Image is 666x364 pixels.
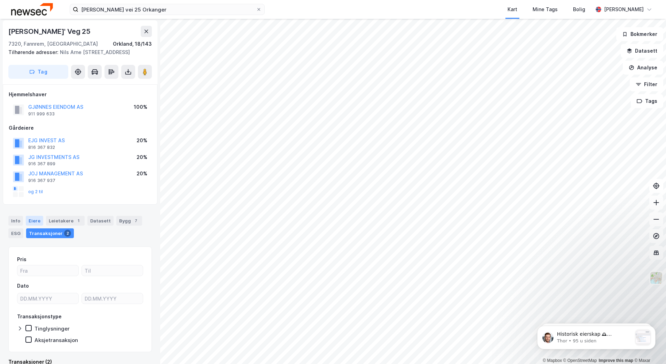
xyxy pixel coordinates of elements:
[8,65,68,79] button: Tag
[28,178,55,183] div: 916 367 937
[8,40,98,48] div: 7320, Fannrem, [GEOGRAPHIC_DATA]
[563,358,597,363] a: OpenStreetMap
[28,161,55,167] div: 916 367 899
[573,5,585,14] div: Bolig
[533,5,558,14] div: Mine Tags
[137,136,147,145] div: 20%
[630,77,663,91] button: Filter
[26,228,74,238] div: Transaksjoner
[34,325,70,332] div: Tinglysninger
[78,4,256,15] input: Søk på adresse, matrikkel, gårdeiere, leietakere eller personer
[116,216,142,226] div: Bygg
[17,282,29,290] div: Dato
[17,312,62,321] div: Transaksjonstype
[137,153,147,161] div: 20%
[75,217,82,224] div: 1
[8,49,60,55] span: Tilhørende adresser:
[134,103,147,111] div: 100%
[604,5,644,14] div: [PERSON_NAME]
[87,216,114,226] div: Datasett
[26,216,43,226] div: Eiere
[527,312,666,361] iframe: Intercom notifications melding
[631,94,663,108] button: Tags
[8,48,146,56] div: Nils Arne [STREET_ADDRESS]
[34,337,78,343] div: Aksjetransaksjon
[17,293,78,304] input: DD.MM.YYYY
[137,169,147,178] div: 20%
[8,26,92,37] div: [PERSON_NAME]' Veg 25
[28,111,55,117] div: 911 999 633
[623,61,663,75] button: Analyse
[9,90,152,99] div: Hjemmelshaver
[8,216,23,226] div: Info
[132,217,139,224] div: 7
[616,27,663,41] button: Bokmerker
[82,265,143,276] input: Til
[17,255,26,264] div: Pris
[8,228,23,238] div: ESG
[64,230,71,237] div: 2
[650,271,663,285] img: Z
[28,145,55,150] div: 816 367 832
[9,124,152,132] div: Gårdeiere
[621,44,663,58] button: Datasett
[82,293,143,304] input: DD.MM.YYYY
[11,3,53,15] img: newsec-logo.f6e21ccffca1b3a03d2d.png
[543,358,562,363] a: Mapbox
[599,358,633,363] a: Improve this map
[46,216,85,226] div: Leietakere
[508,5,517,14] div: Kart
[113,40,152,48] div: Orkland, 18/143
[17,265,78,276] input: Fra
